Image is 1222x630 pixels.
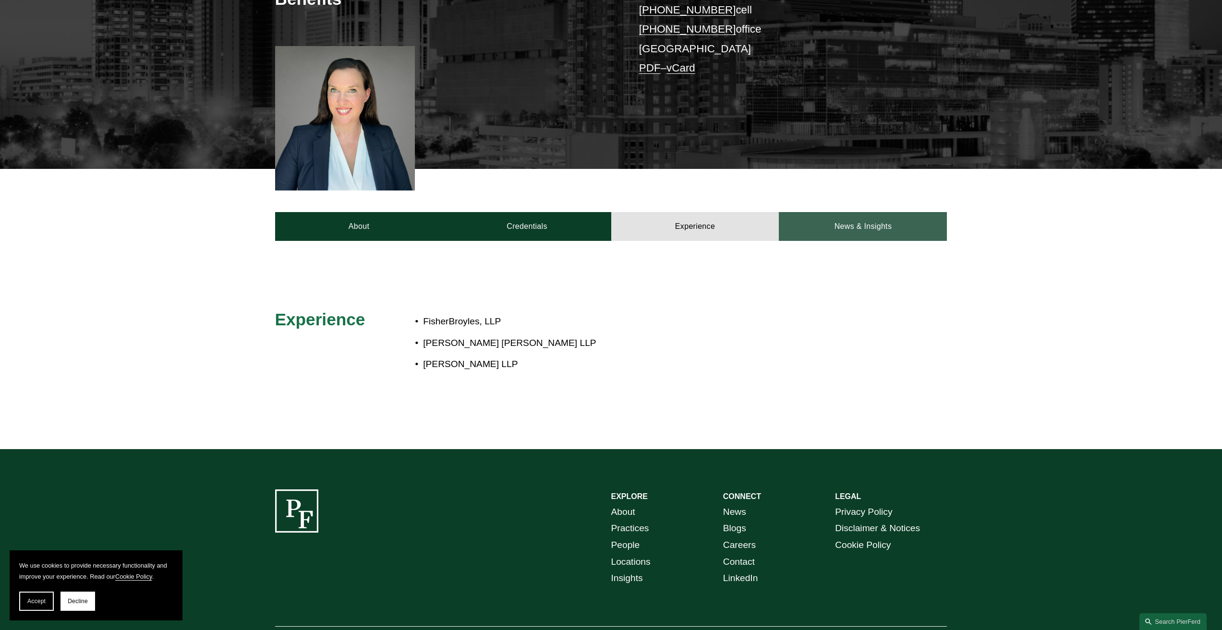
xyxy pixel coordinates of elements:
a: About [611,504,635,521]
a: News & Insights [779,212,947,241]
p: We use cookies to provide necessary functionality and improve your experience. Read our . [19,560,173,582]
a: LinkedIn [723,570,758,587]
p: [PERSON_NAME] [PERSON_NAME] LLP [423,335,863,352]
a: Locations [611,554,651,571]
a: Blogs [723,520,746,537]
span: Experience [275,310,365,329]
a: Insights [611,570,643,587]
button: Accept [19,592,54,611]
a: About [275,212,443,241]
a: [PHONE_NUMBER] [639,4,736,16]
strong: LEGAL [835,492,861,500]
a: Credentials [443,212,611,241]
strong: CONNECT [723,492,761,500]
p: [PERSON_NAME] LLP [423,356,863,373]
a: Search this site [1139,613,1207,630]
a: People [611,537,640,554]
a: Disclaimer & Notices [835,520,920,537]
a: Privacy Policy [835,504,892,521]
span: Decline [68,598,88,605]
a: Contact [723,554,755,571]
a: Practices [611,520,649,537]
a: Careers [723,537,756,554]
strong: EXPLORE [611,492,648,500]
a: News [723,504,746,521]
p: FisherBroyles, LLP [423,313,863,330]
a: [PHONE_NUMBER] [639,23,736,35]
span: Accept [27,598,46,605]
a: Cookie Policy [835,537,891,554]
a: Experience [611,212,779,241]
a: vCard [666,62,695,74]
button: Decline [60,592,95,611]
a: PDF [639,62,661,74]
a: Cookie Policy [115,573,152,580]
section: Cookie banner [10,550,182,620]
